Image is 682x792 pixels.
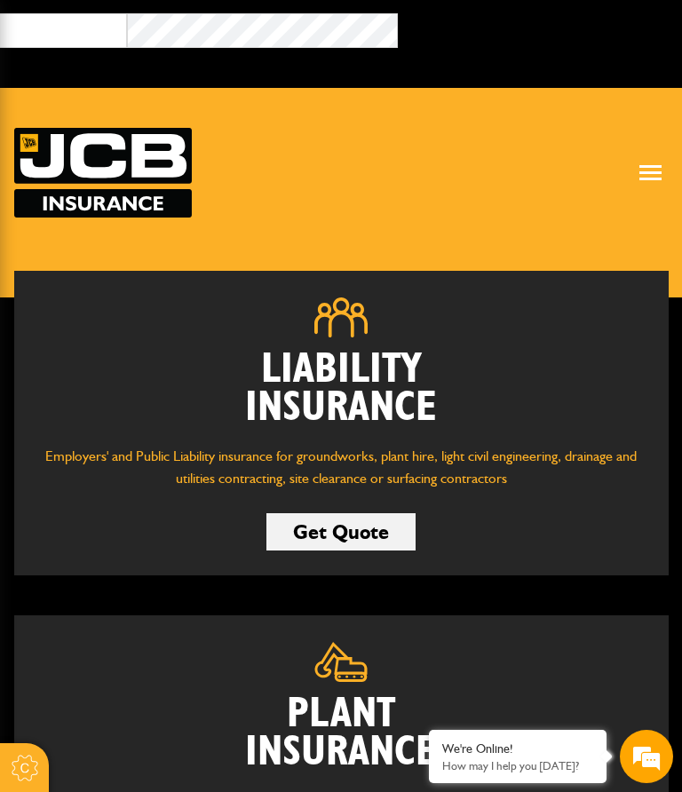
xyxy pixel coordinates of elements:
div: We're Online! [442,741,593,756]
h2: Plant Insurance [41,695,642,772]
p: How may I help you today? [442,759,593,772]
button: Broker Login [398,13,669,41]
p: Employers' and Public Liability insurance for groundworks, plant hire, light civil engineering, d... [41,445,642,490]
img: JCB Insurance Services logo [14,128,192,218]
h2: Liability Insurance [41,351,642,427]
a: JCB Insurance Services [14,128,192,218]
a: Get Quote [266,513,416,550]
